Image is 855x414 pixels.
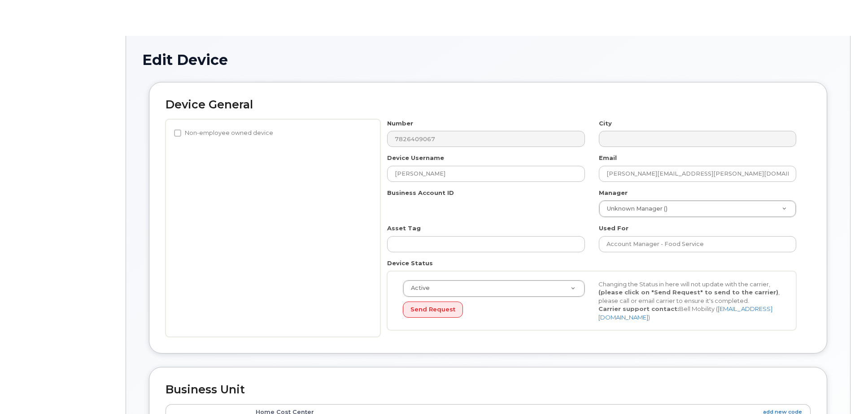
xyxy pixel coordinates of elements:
[592,280,787,322] div: Changing the Status in here will not update with the carrier, , please call or email carrier to e...
[387,224,421,233] label: Asset Tag
[387,154,444,162] label: Device Username
[599,201,796,217] a: Unknown Manager ()
[602,205,667,213] span: Unknown Manager ()
[403,280,585,297] a: Active
[599,224,628,233] label: Used For
[598,305,679,312] strong: Carrier support contact:
[166,384,811,396] h2: Business Unit
[599,119,612,128] label: City
[387,189,454,197] label: Business Account ID
[599,154,617,162] label: Email
[166,99,811,111] h2: Device General
[403,302,463,318] button: Send Request
[598,305,772,321] a: [EMAIL_ADDRESS][DOMAIN_NAME]
[174,128,273,138] label: Non-employee owned device
[406,284,430,292] span: Active
[387,119,413,128] label: Number
[387,259,433,267] label: Device Status
[598,289,778,296] strong: (please click on "Send Request" to send to the carrier)
[142,52,834,68] h1: Edit Device
[599,189,628,197] label: Manager
[174,129,181,137] input: Non-employee owned device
